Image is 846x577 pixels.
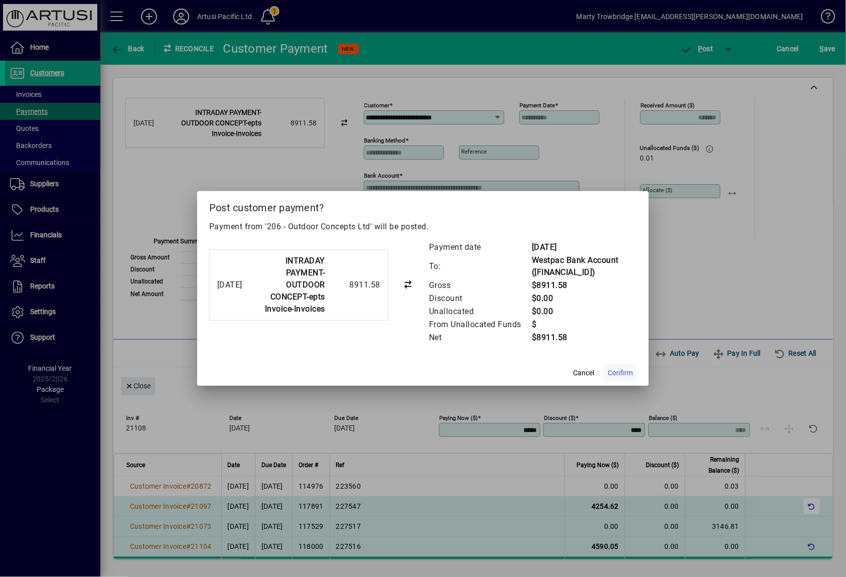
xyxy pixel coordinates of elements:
[429,331,531,344] td: Net
[217,279,242,291] div: [DATE]
[531,292,637,305] td: $0.00
[568,364,600,382] button: Cancel
[531,318,637,331] td: $
[608,368,633,378] span: Confirm
[330,279,380,291] div: 8911.58
[429,254,531,279] td: To:
[197,191,649,220] h2: Post customer payment?
[265,256,325,314] strong: INTRADAY PAYMENT-OUTDOOR CONCEPT-epts Invoice-Invoices
[209,221,637,233] p: Payment from '206 - Outdoor Concepts Ltd' will be posted.
[531,305,637,318] td: $0.00
[604,364,637,382] button: Confirm
[531,331,637,344] td: $8911.58
[531,241,637,254] td: [DATE]
[429,292,531,305] td: Discount
[531,254,637,279] td: Westpac Bank Account ([FINANCIAL_ID])
[573,368,594,378] span: Cancel
[429,241,531,254] td: Payment date
[429,318,531,331] td: From Unallocated Funds
[531,279,637,292] td: $8911.58
[429,279,531,292] td: Gross
[429,305,531,318] td: Unallocated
